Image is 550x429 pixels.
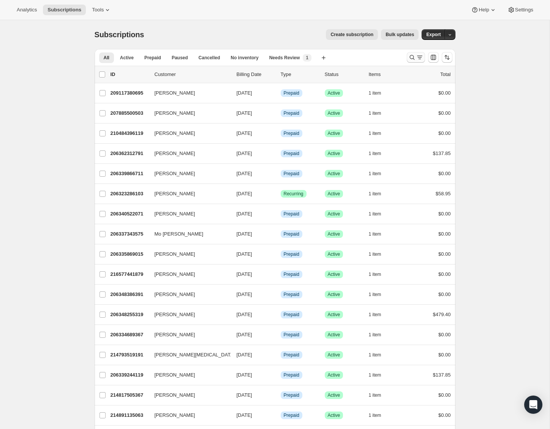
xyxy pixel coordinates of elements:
button: 1 item [369,370,390,380]
div: 206323286103[PERSON_NAME][DATE]SuccessRecurringSuccessActive1 item$58.95 [111,188,451,199]
button: [PERSON_NAME] [150,87,226,99]
button: 1 item [369,229,390,239]
span: 1 item [369,171,381,177]
span: No inventory [231,55,258,61]
span: $0.00 [438,90,451,96]
button: Tools [87,5,116,15]
span: Prepaid [144,55,161,61]
span: [PERSON_NAME] [155,391,195,399]
span: Cancelled [199,55,220,61]
span: 1 item [369,392,381,398]
span: Prepaid [284,130,299,136]
div: 206348255319[PERSON_NAME][DATE]InfoPrepaidSuccessActive1 item$479.40 [111,309,451,320]
div: Items [369,71,407,78]
span: 1 item [369,130,381,136]
span: Prepaid [284,231,299,237]
p: 209117380695 [111,89,149,97]
span: Analytics [17,7,37,13]
span: Prepaid [284,90,299,96]
span: [DATE] [237,90,252,96]
p: Status [325,71,363,78]
span: $0.00 [438,412,451,418]
button: [PERSON_NAME] [150,389,226,401]
span: Bulk updates [386,32,414,38]
button: 1 item [369,410,390,421]
span: Prepaid [284,171,299,177]
button: 1 item [369,88,390,98]
span: $0.00 [438,332,451,337]
button: 1 item [369,289,390,300]
div: 206337343575Mo [PERSON_NAME][DATE]InfoPrepaidSuccessActive1 item$0.00 [111,229,451,239]
button: Subscriptions [43,5,86,15]
span: Prepaid [284,332,299,338]
span: 1 [306,55,308,61]
div: 210484396119[PERSON_NAME][DATE]InfoPrepaidSuccessActive1 item$0.00 [111,128,451,139]
div: 206339244119[PERSON_NAME][DATE]InfoPrepaidSuccessActive1 item$137.85 [111,370,451,380]
p: 206335869015 [111,250,149,258]
button: 1 item [369,329,390,340]
span: [DATE] [237,171,252,176]
span: [DATE] [237,392,252,398]
span: [PERSON_NAME] [155,271,195,278]
span: Active [328,352,340,358]
p: 206340522071 [111,210,149,218]
button: [PERSON_NAME] [150,168,226,180]
span: $0.00 [438,231,451,237]
span: Prepaid [284,352,299,358]
span: Needs Review [269,55,300,61]
span: Active [328,171,340,177]
button: Settings [503,5,538,15]
span: 1 item [369,332,381,338]
span: 1 item [369,231,381,237]
div: 216577441879[PERSON_NAME][DATE]InfoPrepaidSuccessActive1 item$0.00 [111,269,451,280]
span: Tools [92,7,104,13]
span: 1 item [369,271,381,277]
span: $58.95 [436,191,451,196]
span: Export [426,32,441,38]
button: [PERSON_NAME] [150,208,226,220]
span: $0.00 [438,171,451,176]
span: Active [328,372,340,378]
span: [DATE] [237,110,252,116]
span: [DATE] [237,291,252,297]
span: $0.00 [438,251,451,257]
span: Active [328,291,340,298]
button: Export [422,29,445,40]
span: [DATE] [237,352,252,358]
p: Billing Date [237,71,275,78]
span: Help [479,7,489,13]
div: 214891135063[PERSON_NAME][DATE]InfoPrepaidSuccessActive1 item$0.00 [111,410,451,421]
span: $0.00 [438,352,451,358]
p: 214891135063 [111,412,149,419]
p: ID [111,71,149,78]
span: 1 item [369,90,381,96]
p: 214793519191 [111,351,149,359]
button: 1 item [369,390,390,401]
span: $479.40 [433,312,451,317]
span: Active [328,271,340,277]
span: $0.00 [438,130,451,136]
p: 206334689367 [111,331,149,339]
div: 206334689367[PERSON_NAME][DATE]InfoPrepaidSuccessActive1 item$0.00 [111,329,451,340]
span: [PERSON_NAME] [155,371,195,379]
span: [DATE] [237,191,252,196]
div: Type [281,71,319,78]
span: 1 item [369,150,381,157]
span: $0.00 [438,392,451,398]
span: [DATE] [237,251,252,257]
span: Active [328,312,340,318]
span: 1 item [369,291,381,298]
span: 1 item [369,312,381,318]
p: 206348386391 [111,291,149,298]
button: [PERSON_NAME] [150,268,226,280]
span: Prepaid [284,412,299,418]
span: Active [328,191,340,197]
p: 206362312791 [111,150,149,157]
span: [PERSON_NAME][MEDICAL_DATA] [155,351,235,359]
span: Subscriptions [47,7,81,13]
span: Prepaid [284,291,299,298]
span: [DATE] [237,412,252,418]
span: [PERSON_NAME] [155,412,195,419]
button: Create subscription [326,29,378,40]
p: 216577441879 [111,271,149,278]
